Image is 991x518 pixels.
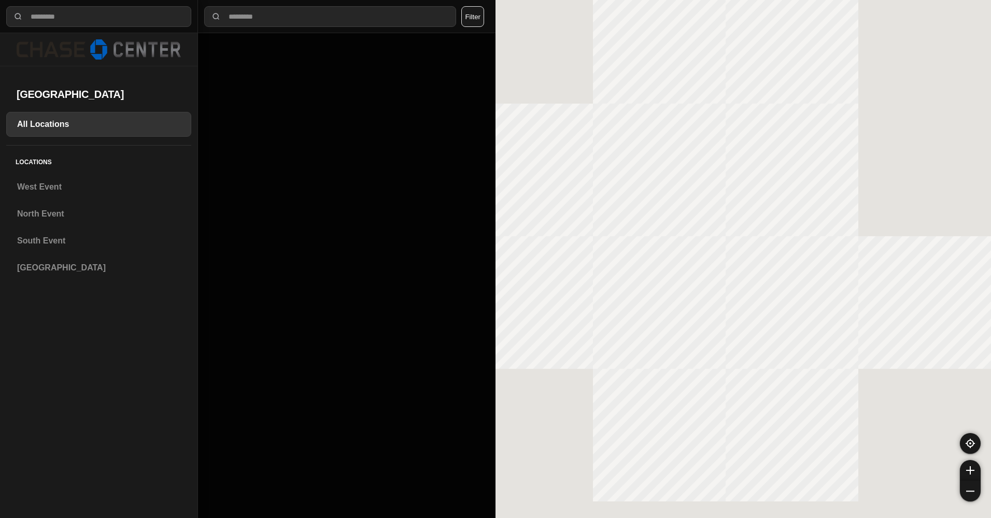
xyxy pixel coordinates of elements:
button: zoom-in [960,460,981,481]
h3: West Event [17,181,180,193]
h3: [GEOGRAPHIC_DATA] [17,262,180,274]
a: North Event [6,202,191,226]
a: South Event [6,228,191,253]
a: All Locations [6,112,191,137]
a: West Event [6,175,191,199]
img: zoom-in [966,466,974,474]
button: Filter [461,6,484,27]
img: zoom-out [966,487,974,495]
img: logo [17,39,181,60]
h3: South Event [17,235,180,247]
img: search [211,11,221,22]
img: recenter [966,439,975,448]
h3: All Locations [17,118,180,131]
h3: North Event [17,208,180,220]
a: [GEOGRAPHIC_DATA] [6,255,191,280]
button: zoom-out [960,481,981,501]
h5: Locations [6,146,191,175]
button: recenter [960,433,981,454]
h2: [GEOGRAPHIC_DATA] [17,87,181,102]
img: search [13,11,23,22]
